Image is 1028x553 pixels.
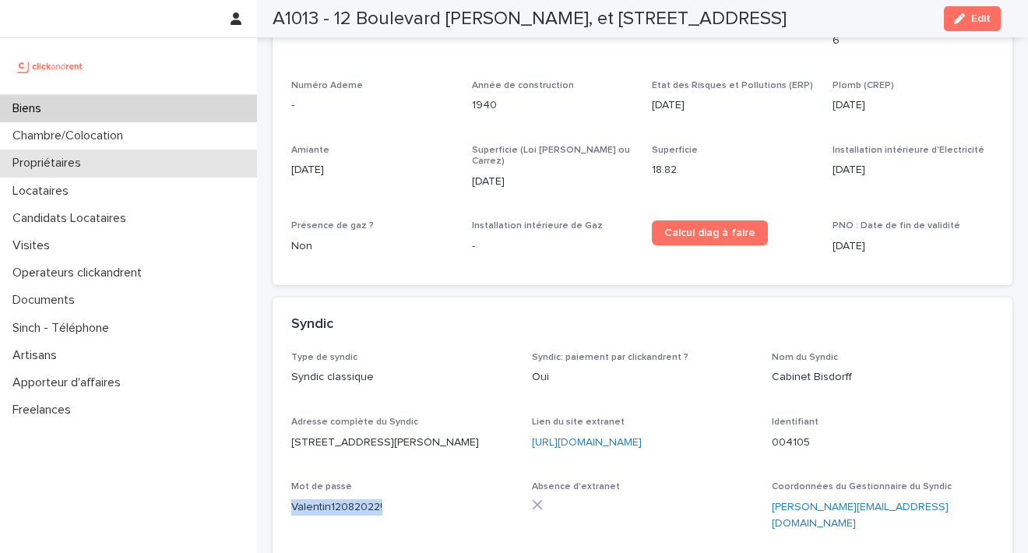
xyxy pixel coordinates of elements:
[472,97,634,114] p: 1940
[273,8,787,30] h2: A1013 - 12 Boulevard [PERSON_NAME], et [STREET_ADDRESS]
[291,146,329,155] span: Amiante
[772,502,949,529] a: [PERSON_NAME][EMAIL_ADDRESS][DOMAIN_NAME]
[532,417,625,427] span: Lien du site extranet
[6,348,69,363] p: Artisans
[833,33,995,49] p: 6
[291,435,513,451] p: [STREET_ADDRESS][PERSON_NAME]
[652,220,768,245] a: Calcul diag à faire
[664,227,755,238] span: Calcul diag à faire
[472,174,634,190] p: [DATE]
[291,81,363,90] span: Numéro Ademe
[291,162,453,178] p: [DATE]
[652,97,814,114] p: [DATE]
[6,238,62,253] p: Visites
[291,417,418,427] span: Adresse complète du Syndic
[6,403,83,417] p: Freelances
[6,266,154,280] p: Operateurs clickandrent
[6,375,133,390] p: Apporteur d'affaires
[652,146,698,155] span: Superficie
[772,435,994,451] p: 004105
[532,353,688,362] span: Syndic: paiement par clickandrent ?
[291,369,513,386] p: Syndic classique
[291,482,352,491] span: Mot de passe
[772,369,994,386] p: Cabinet Bisdorff
[971,13,991,24] span: Edit
[532,369,754,386] p: Oui
[6,293,87,308] p: Documents
[6,156,93,171] p: Propriétaires
[291,499,513,516] p: Valentin12082022!
[833,221,960,231] span: PNO : Date de fin de validité
[652,162,814,178] p: 18.82
[532,437,642,448] a: [URL][DOMAIN_NAME]
[833,97,995,114] p: [DATE]
[291,353,357,362] span: Type de syndic
[833,238,995,255] p: [DATE]
[532,482,620,491] span: Absence d'extranet
[472,146,630,166] span: Superficie (Loi [PERSON_NAME] ou Carrez)
[12,51,88,82] img: UCB0brd3T0yccxBKYDjQ
[291,238,453,255] p: Non
[833,146,984,155] span: Installation intérieure d'Electricité
[772,482,952,491] span: Coordonnées du Gestionnaire du Syndic
[291,316,333,333] h2: Syndic
[772,417,819,427] span: Identifiant
[472,238,634,255] p: -
[944,6,1001,31] button: Edit
[772,353,838,362] span: Nom du Syndic
[291,221,374,231] span: Présence de gaz ?
[6,211,139,226] p: Candidats Locataires
[6,321,121,336] p: Sinch - Téléphone
[291,97,453,114] p: -
[472,81,574,90] span: Année de construction
[472,221,603,231] span: Installation intérieure de Gaz
[6,101,54,116] p: Biens
[652,81,813,90] span: Etat des Risques et Pollutions (ERP)
[833,162,995,178] p: [DATE]
[6,129,136,143] p: Chambre/Colocation
[6,184,81,199] p: Locataires
[833,81,894,90] span: Plomb (CREP)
